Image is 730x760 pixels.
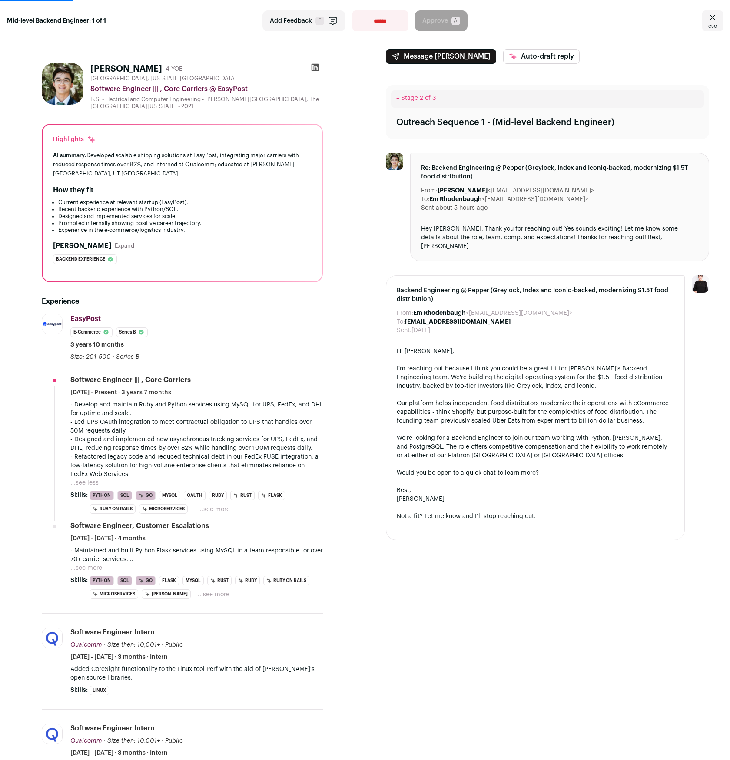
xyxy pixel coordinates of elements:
[90,504,136,514] li: Ruby on Rails
[139,504,188,514] li: Microservices
[397,309,413,317] dt: From:
[184,491,206,500] li: OAuth
[396,95,399,101] span: –
[70,354,111,360] span: Size: 201-500
[53,151,312,178] div: Developed scalable shipping solutions at EasyPost, integrating major carriers with reduced respon...
[438,188,488,194] b: [PERSON_NAME]
[397,317,405,326] dt: To:
[70,453,323,479] p: - Refactored legacy code and reduced technical debt in our FedEx FUSE integration, a low-latency ...
[90,75,237,82] span: [GEOGRAPHIC_DATA], [US_STATE][GEOGRAPHIC_DATA]
[70,686,88,694] span: Skills:
[58,206,312,213] li: Recent backend experience with Python/SQL.
[702,10,723,31] a: Close
[104,738,160,744] span: · Size then: 10,001+
[182,576,204,585] li: MySQL
[198,505,230,514] button: ...see more
[136,491,156,500] li: Go
[258,491,285,500] li: Flask
[396,116,614,129] div: Outreach Sequence 1 - (Mid-level Backend Engineer)
[70,749,168,757] span: [DATE] - [DATE] · 3 months · Intern
[270,17,312,25] span: Add Feedback
[90,686,109,695] li: Linux
[70,546,323,564] p: - Maintained and built Python Flask services using MySQL in a team responsible for over 70+ carri...
[397,469,674,477] div: Would you be open to a quick chat to learn more?
[70,642,102,648] span: Qualcomm
[90,589,138,599] li: Microservices
[413,309,572,317] dd: <[EMAIL_ADDRESS][DOMAIN_NAME]>
[235,576,260,585] li: Ruby
[90,576,114,585] li: Python
[165,738,183,744] span: Public
[70,521,209,531] div: Software Engineer, Customer Escalations
[413,310,466,316] b: Em Rhodenbaugh
[136,576,156,585] li: Go
[42,314,62,334] img: 7457bcf1ea7bd6d95003534cbb07472a9e1f20bf19612e10ad5cc062d5943c99.jpg
[53,152,86,158] span: AI summary:
[90,491,114,500] li: Python
[70,724,155,733] div: Software Engineer Intern
[70,400,323,418] p: - Develop and maintain Ruby and Python services using MySQL for UPS, FedEx, and DHL for uptime an...
[397,364,674,390] div: I'm reaching out because I think you could be a great fit for [PERSON_NAME]'s Backend Engineering...
[429,196,482,202] b: Em Rhodenbaugh
[411,326,430,335] dd: [DATE]
[42,296,323,307] h2: Experience
[113,353,114,361] span: ·
[159,576,179,585] li: Flask
[58,227,312,234] li: Experience in the e-commerce/logistics industry.
[90,96,323,110] div: B.S. - Electrical and Computer Engineering - [PERSON_NAME][GEOGRAPHIC_DATA], The [GEOGRAPHIC_DATA...
[401,95,436,101] span: Stage 2 of 3
[397,434,674,460] div: We're looking for a Backend Engineer to join our team working with Python, [PERSON_NAME], and Pos...
[58,220,312,227] li: Promoted internally showing positive career trajectory.
[429,195,588,204] dd: <[EMAIL_ADDRESS][DOMAIN_NAME]>
[70,628,155,637] div: Software Engineer Intern
[165,642,183,648] span: Public
[90,84,323,94] div: Software Engineer ||| , Core Carriers @ EasyPost
[397,512,674,521] div: Not a fit? Let me know and I’ll stop reaching out.
[70,576,88,585] span: Skills:
[397,347,674,356] div: Hi [PERSON_NAME],
[421,204,436,212] dt: Sent:
[263,576,309,585] li: Ruby on Rails
[70,327,113,337] li: E-commerce
[162,737,163,745] span: ·
[708,23,717,30] span: esc
[198,590,229,599] button: ...see more
[386,153,403,170] img: 7d673b3b59a62ea78a7bc18894715d34e41600f639de2e3ac120bbf60f8a154c.jpg
[70,435,323,453] p: - Designed and implemented new asynchronous tracking services for UPS, FedEx, and DHL, reducing r...
[70,564,102,572] button: ...see more
[386,49,496,64] button: Message [PERSON_NAME]
[70,315,101,322] span: EasyPost
[90,63,162,75] h1: [PERSON_NAME]
[262,10,345,31] button: Add Feedback F
[53,185,93,195] h2: How they fit
[397,326,411,335] dt: Sent:
[230,491,255,500] li: Rust
[70,375,191,385] div: Software Engineer ||| , Core Carriers
[421,225,698,251] div: Hey [PERSON_NAME], Thank you for reaching out! Yes sounds exciting! Let me know some details abou...
[104,642,160,648] span: · Size then: 10,001+
[117,576,132,585] li: SQL
[397,495,674,503] div: [PERSON_NAME]
[70,665,323,682] p: Added CoreSight functionality to the Linux tool Perf with the aid of [PERSON_NAME]’s open source ...
[70,534,146,543] span: [DATE] - [DATE] · 4 months
[42,724,62,744] img: 61919b41d858f92cbc6f287c87d86bfe2f0c5aa13b5c456c94de63e038d789bf.jpg
[436,204,488,212] dd: about 5 hours ago
[405,319,511,325] b: [EMAIL_ADDRESS][DOMAIN_NAME]
[116,354,139,360] span: Series B
[397,399,674,425] div: Our platform helps independent food distributors modernize their operations with eCommerce capabi...
[42,63,83,105] img: 7d673b3b59a62ea78a7bc18894715d34e41600f639de2e3ac120bbf60f8a154c.jpg
[397,286,674,304] span: Backend Engineering @ Pepper (Greylock, Index and Iconiq-backed, modernizing $1.5T food distribut...
[162,641,163,649] span: ·
[7,17,106,25] strong: Mid-level Backend Engineer: 1 of 1
[70,653,168,661] span: [DATE] - [DATE] · 3 months · Intern
[117,491,132,500] li: SQL
[70,418,323,435] p: - Led UPS OAuth integration to meet contractual obligation to UPS that handles over 50M requests ...
[692,275,709,293] img: 9240684-medium_jpg
[56,255,105,264] span: Backend experience
[58,213,312,220] li: Designed and implemented services for scale.
[159,491,180,500] li: MySQL
[315,17,324,25] span: F
[421,195,429,204] dt: To:
[115,242,134,249] button: Expand
[503,49,580,64] button: Auto-draft reply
